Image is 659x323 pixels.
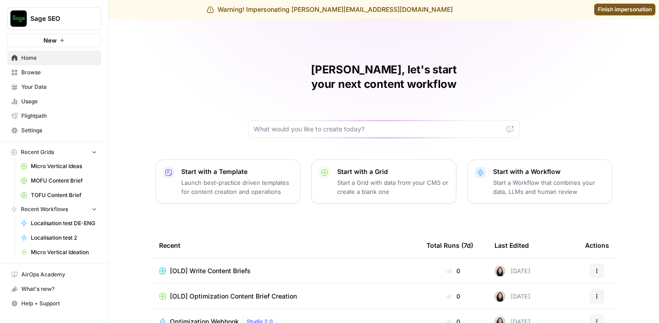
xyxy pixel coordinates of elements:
div: Total Runs (7d) [426,233,473,258]
div: Last Edited [494,233,529,258]
span: TOFU Content Brief [31,191,97,199]
button: Start with a WorkflowStart a Workflow that combines your data, LLMs and human review [467,159,612,204]
span: Settings [21,126,97,135]
a: Localisation test DE-ENG [17,216,101,231]
a: Home [7,51,101,65]
a: [OLD] Write Content Briefs [159,266,412,275]
img: Sage SEO Logo [10,10,27,27]
span: Your Data [21,83,97,91]
button: Workspace: Sage SEO [7,7,101,30]
button: Recent Workflows [7,202,101,216]
span: New [44,36,57,45]
div: [DATE] [494,265,530,276]
button: What's new? [7,282,101,296]
span: Finish impersonation [598,5,652,14]
a: Finish impersonation [594,4,655,15]
button: Recent Grids [7,145,101,159]
span: Recent Grids [21,148,54,156]
a: Your Data [7,80,101,94]
span: Sage SEO [30,14,85,23]
p: Start with a Workflow [493,167,605,176]
span: Flightpath [21,112,97,120]
span: AirOps Academy [21,270,97,279]
span: [OLD] Optimization Content Brief Creation [170,292,297,301]
span: [OLD] Write Content Briefs [170,266,251,275]
a: AirOps Academy [7,267,101,282]
button: Help + Support [7,296,101,311]
a: Micro Vertical Ideas [17,159,101,174]
a: Localisation test 2 [17,231,101,245]
span: Micro Vertical Ideation [31,248,97,256]
span: Browse [21,68,97,77]
span: MOFU Content Brief [31,177,97,185]
button: Start with a TemplateLaunch best-practice driven templates for content creation and operations [155,159,300,204]
a: Flightpath [7,109,101,123]
span: Home [21,54,97,62]
a: Browse [7,65,101,80]
input: What would you like to create today? [254,125,503,134]
div: Recent [159,233,412,258]
a: Usage [7,94,101,109]
a: TOFU Content Brief [17,188,101,202]
p: Start with a Grid [337,167,449,176]
a: [OLD] Optimization Content Brief Creation [159,292,412,301]
button: New [7,34,101,47]
p: Launch best-practice driven templates for content creation and operations [181,178,293,196]
span: Usage [21,97,97,106]
p: Start with a Template [181,167,293,176]
img: t5ef5oef8zpw1w4g2xghobes91mw [494,291,505,302]
div: 0 [426,292,480,301]
a: MOFU Content Brief [17,174,101,188]
button: Start with a GridStart a Grid with data from your CMS or create a blank one [311,159,456,204]
div: Actions [585,233,609,258]
p: Start a Workflow that combines your data, LLMs and human review [493,178,605,196]
a: Settings [7,123,101,138]
div: [DATE] [494,291,530,302]
span: Localisation test 2 [31,234,97,242]
div: Warning! Impersonating [PERSON_NAME][EMAIL_ADDRESS][DOMAIN_NAME] [207,5,453,14]
h1: [PERSON_NAME], let's start your next content workflow [248,63,520,92]
p: Start a Grid with data from your CMS or create a blank one [337,178,449,196]
span: Micro Vertical Ideas [31,162,97,170]
img: t5ef5oef8zpw1w4g2xghobes91mw [494,265,505,276]
a: Micro Vertical Ideation [17,245,101,260]
span: Recent Workflows [21,205,68,213]
div: What's new? [8,282,101,296]
span: Localisation test DE-ENG [31,219,97,227]
span: Help + Support [21,299,97,308]
div: 0 [426,266,480,275]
